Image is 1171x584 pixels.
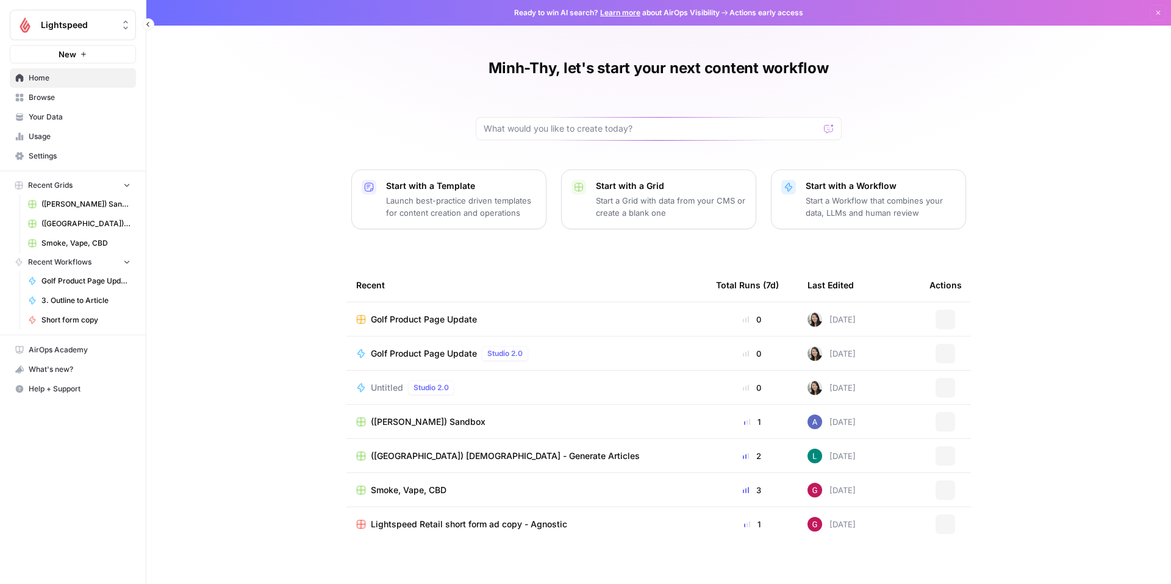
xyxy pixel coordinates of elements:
div: What's new? [10,360,135,379]
div: 2 [716,450,788,462]
span: Smoke, Vape, CBD [41,238,131,249]
div: 0 [716,382,788,394]
div: Last Edited [808,268,854,302]
span: Short form copy [41,315,131,326]
a: Home [10,68,136,88]
a: ([GEOGRAPHIC_DATA]) [DEMOGRAPHIC_DATA] - Generate Articles [356,450,697,462]
button: Start with a WorkflowStart a Workflow that combines your data, LLMs and human review [771,169,966,229]
div: [DATE] [808,483,856,497]
span: Usage [29,131,131,142]
span: Help + Support [29,383,131,394]
div: [DATE] [808,346,856,361]
a: Golf Product Page UpdateStudio 2.0 [356,346,697,361]
div: 0 [716,313,788,326]
div: [DATE] [808,449,856,463]
div: 3 [716,484,788,496]
span: Golf Product Page Update [371,313,477,326]
a: Smoke, Vape, CBD [356,484,697,496]
span: Your Data [29,112,131,123]
p: Launch best-practice driven templates for content creation and operations [386,194,536,219]
input: What would you like to create today? [484,123,819,135]
span: ([GEOGRAPHIC_DATA]) [DEMOGRAPHIC_DATA] - Generate Articles [371,450,640,462]
div: Total Runs (7d) [716,268,779,302]
img: 34qmd8li8jcngaxi9z5g13uxb641 [808,380,822,395]
span: New [59,48,76,60]
button: Recent Workflows [10,253,136,271]
h1: Minh-Thy, let's start your next content workflow [489,59,828,78]
a: Browse [10,88,136,107]
img: ca8uqh5btqcs3q7aizhnokptzm0x [808,517,822,532]
span: Golf Product Page Update [41,276,131,287]
span: Lightspeed Retail short form ad copy - Agnostic [371,518,567,530]
a: UntitledStudio 2.0 [356,380,697,395]
div: 1 [716,518,788,530]
div: [DATE] [808,380,856,395]
p: Start with a Grid [596,180,746,192]
button: Recent Grids [10,176,136,194]
a: Smoke, Vape, CBD [23,233,136,253]
span: 3. Outline to Article [41,295,131,306]
span: Ready to win AI search? about AirOps Visibility [514,7,720,18]
a: Short form copy [23,310,136,330]
div: [DATE] [808,415,856,429]
button: New [10,45,136,63]
p: Start a Workflow that combines your data, LLMs and human review [806,194,956,219]
span: Smoke, Vape, CBD [371,484,446,496]
img: ca8uqh5btqcs3q7aizhnokptzm0x [808,483,822,497]
p: Start with a Template [386,180,536,192]
div: Actions [929,268,962,302]
a: ([PERSON_NAME]) Sandbox [23,194,136,214]
p: Start with a Workflow [806,180,956,192]
span: ([PERSON_NAME]) Sandbox [41,199,131,210]
div: [DATE] [808,517,856,532]
img: 34qmd8li8jcngaxi9z5g13uxb641 [808,312,822,327]
span: Studio 2.0 [487,348,523,359]
div: 0 [716,347,788,360]
button: What's new? [10,360,136,379]
a: Golf Product Page Update [23,271,136,291]
button: Help + Support [10,379,136,399]
span: ([PERSON_NAME]) Sandbox [371,416,485,428]
span: Actions early access [729,7,803,18]
span: Lightspeed [41,19,115,31]
a: Settings [10,146,136,166]
button: Start with a TemplateLaunch best-practice driven templates for content creation and operations [351,169,546,229]
button: Start with a GridStart a Grid with data from your CMS or create a blank one [561,169,756,229]
span: Studio 2.0 [414,382,449,393]
img: 34qmd8li8jcngaxi9z5g13uxb641 [808,346,822,361]
a: Lightspeed Retail short form ad copy - Agnostic [356,518,697,530]
span: Untitled [371,382,403,394]
p: Start a Grid with data from your CMS or create a blank one [596,194,746,219]
span: Golf Product Page Update [371,347,477,360]
button: Workspace: Lightspeed [10,10,136,40]
a: Golf Product Page Update [356,313,697,326]
img: Lightspeed Logo [14,14,36,36]
a: Your Data [10,107,136,127]
img: 6vxtne38ibcn517tl2d222c8605z [808,415,822,429]
span: Home [29,73,131,84]
a: ([PERSON_NAME]) Sandbox [356,416,697,428]
span: Recent Grids [28,180,73,191]
span: Recent Workflows [28,257,91,268]
a: 3. Outline to Article [23,291,136,310]
a: ([GEOGRAPHIC_DATA]) [DEMOGRAPHIC_DATA] - Generate Articles [23,214,136,233]
div: 1 [716,416,788,428]
a: AirOps Academy [10,340,136,360]
div: [DATE] [808,312,856,327]
span: Settings [29,151,131,162]
span: Browse [29,92,131,103]
a: Learn more [600,8,640,17]
a: Usage [10,127,136,146]
span: AirOps Academy [29,344,131,355]
div: Recent [356,268,697,302]
span: ([GEOGRAPHIC_DATA]) [DEMOGRAPHIC_DATA] - Generate Articles [41,218,131,229]
img: kyw61p6127wv3z0ejzwmwdf0nglq [808,449,822,463]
